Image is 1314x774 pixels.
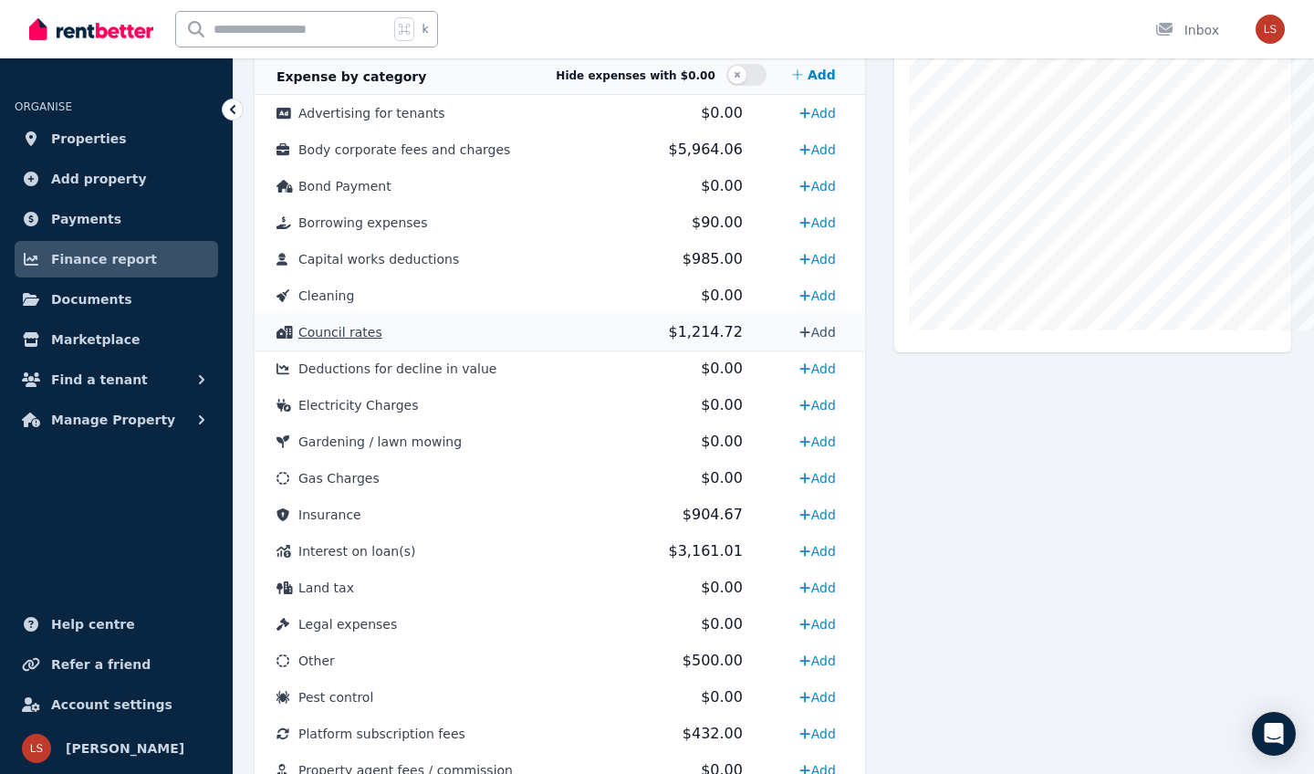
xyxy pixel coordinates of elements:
span: Deductions for decline in value [298,361,496,376]
span: Gardening / lawn mowing [298,434,462,449]
a: Add property [15,161,218,197]
span: Manage Property [51,409,175,431]
a: Add [792,610,842,639]
span: Account settings [51,694,172,716]
span: Bond Payment [298,179,391,193]
span: $0.00 [701,469,743,486]
span: Documents [51,288,132,310]
img: RentBetter [29,16,153,43]
span: Other [298,654,335,668]
span: $0.00 [701,433,743,450]
span: [PERSON_NAME] [66,737,184,759]
span: $0.00 [701,396,743,413]
span: $500.00 [683,652,743,669]
span: Electricity Charges [298,398,419,413]
a: Account settings [15,686,218,723]
span: Insurance [298,507,361,522]
span: Marketplace [51,329,140,350]
img: Lachlan Spencer [22,734,51,763]
span: Cleaning [298,288,354,303]
div: Open Intercom Messenger [1252,712,1296,756]
span: Legal expenses [298,617,397,632]
a: Add [792,500,842,529]
span: $1,214.72 [669,323,743,340]
a: Finance report [15,241,218,277]
a: Add [792,354,842,383]
span: Find a tenant [51,369,148,391]
a: Add [792,537,842,566]
div: Inbox [1155,21,1219,39]
span: $985.00 [683,250,743,267]
a: Add [792,208,842,237]
a: Add [792,245,842,274]
span: Finance report [51,248,157,270]
span: $0.00 [701,177,743,194]
img: Lachlan Spencer [1256,15,1285,44]
span: Properties [51,128,127,150]
a: Refer a friend [15,646,218,683]
span: Council rates [298,325,382,340]
a: Add [792,646,842,675]
a: Properties [15,120,218,157]
span: k [422,22,428,37]
span: $0.00 [701,287,743,304]
span: Help centre [51,613,135,635]
a: Marketplace [15,321,218,358]
span: Advertising for tenants [298,106,445,120]
span: $904.67 [683,506,743,523]
a: Add [792,99,842,128]
span: $90.00 [692,214,743,231]
a: Add [792,427,842,456]
span: Refer a friend [51,654,151,675]
span: $432.00 [683,725,743,742]
span: $0.00 [701,579,743,596]
a: Add [792,683,842,712]
a: Payments [15,201,218,237]
span: $0.00 [701,688,743,706]
span: ORGANISE [15,100,72,113]
span: Hide expenses with $0.00 [556,69,714,82]
a: Add [792,719,842,748]
span: Expense by category [276,69,426,84]
span: Gas Charges [298,471,380,486]
span: $3,161.01 [669,542,743,560]
a: Help centre [15,606,218,643]
span: Capital works deductions [298,252,459,267]
span: Payments [51,208,121,230]
a: Add [792,464,842,493]
button: Find a tenant [15,361,218,398]
a: Add [785,57,843,93]
span: Borrowing expenses [298,215,427,230]
button: Manage Property [15,402,218,438]
a: Add [792,172,842,201]
a: Add [792,573,842,602]
span: $0.00 [701,615,743,633]
span: Pest control [298,690,373,705]
span: Land tax [298,580,354,595]
span: Body corporate fees and charges [298,142,510,157]
a: Add [792,391,842,420]
span: Add property [51,168,147,190]
span: Interest on loan(s) [298,544,415,559]
a: Add [792,135,842,164]
a: Documents [15,281,218,318]
span: $0.00 [701,360,743,377]
span: $5,964.06 [669,141,743,158]
a: Add [792,318,842,347]
span: $0.00 [701,104,743,121]
span: Platform subscription fees [298,727,465,741]
a: Add [792,281,842,310]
